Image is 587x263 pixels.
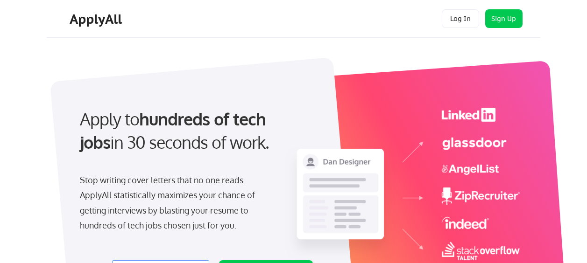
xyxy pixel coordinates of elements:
[70,11,125,27] div: ApplyAll
[485,9,523,28] button: Sign Up
[442,9,479,28] button: Log In
[80,108,270,152] strong: hundreds of tech jobs
[80,107,309,154] div: Apply to in 30 seconds of work.
[80,173,272,233] div: Stop writing cover letters that no one reads. ApplyAll statistically maximizes your chance of get...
